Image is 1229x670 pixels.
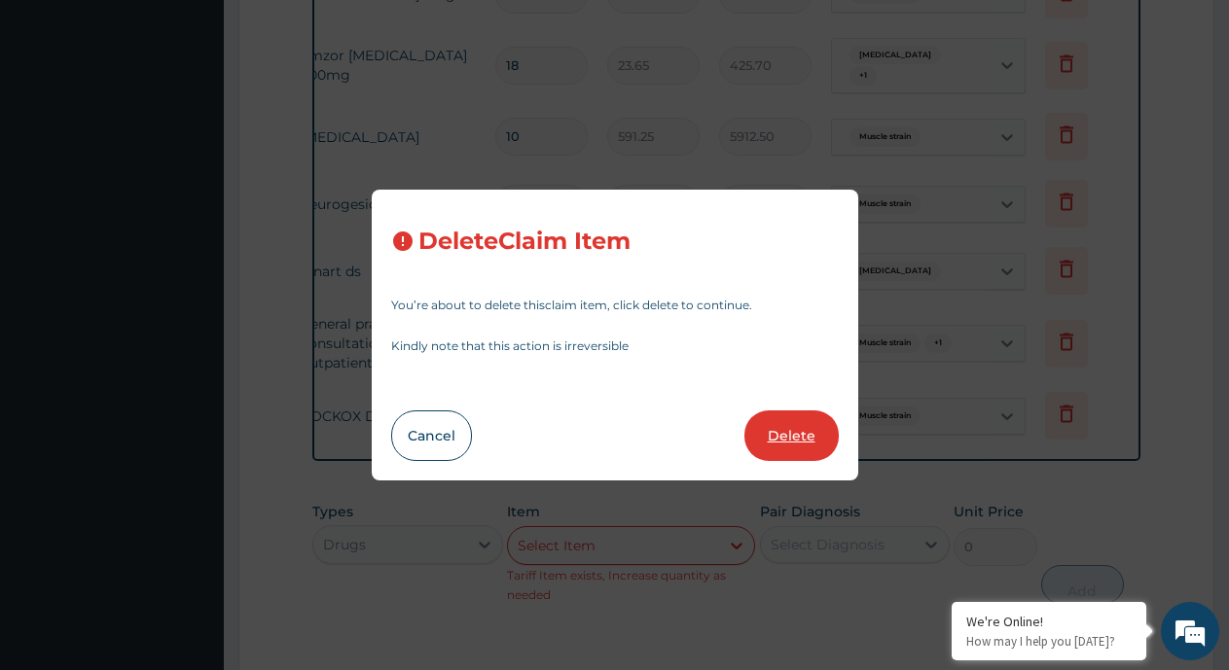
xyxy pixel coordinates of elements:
[391,300,839,311] p: You’re about to delete this claim item , click delete to continue.
[966,613,1132,630] div: We're Online!
[391,340,839,352] p: Kindly note that this action is irreversible
[10,456,371,524] textarea: Type your message and hit 'Enter'
[101,109,327,134] div: Chat with us now
[744,410,839,461] button: Delete
[418,229,631,255] h3: Delete Claim Item
[36,97,79,146] img: d_794563401_company_1708531726252_794563401
[113,207,269,404] span: We're online!
[319,10,366,56] div: Minimize live chat window
[391,410,472,461] button: Cancel
[966,633,1132,650] p: How may I help you today?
